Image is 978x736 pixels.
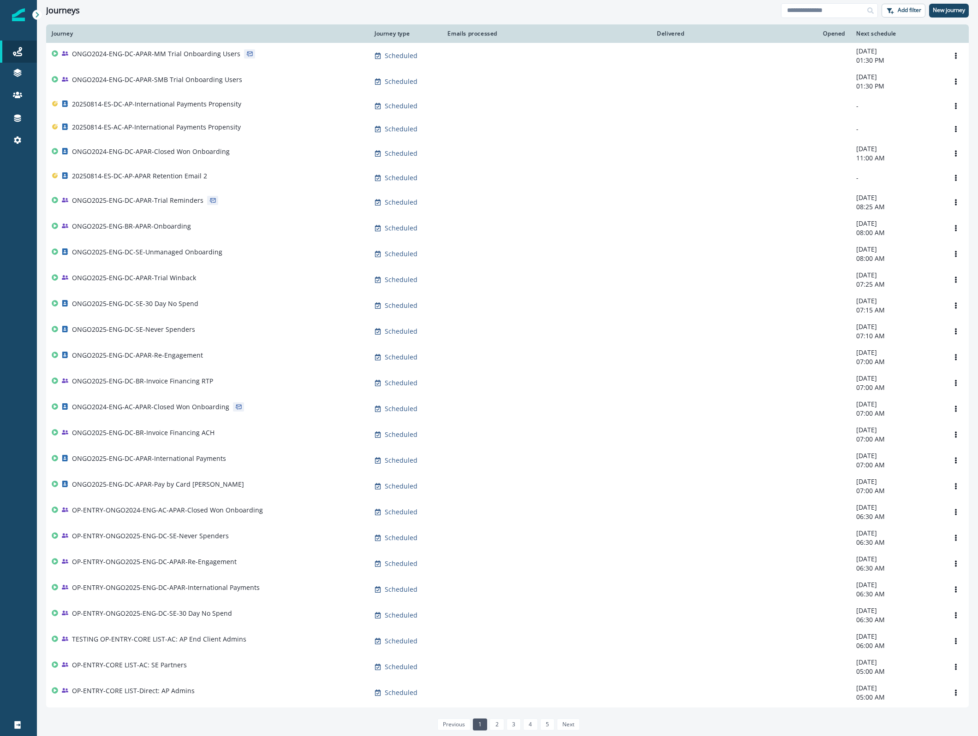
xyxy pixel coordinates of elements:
p: OP-ENTRY-ONGO2025-ENG-DC-APAR-International Payments [72,583,260,592]
button: Options [948,557,963,571]
p: Scheduled [385,249,417,259]
a: TESTING OP-ENTRY-CORE LIST-AC: AP End Client AdminsScheduled-[DATE]06:00 AMOptions [46,628,969,654]
p: [DATE] [856,374,937,383]
p: 07:00 AM [856,460,937,470]
p: Scheduled [385,378,417,388]
p: - [856,101,937,111]
p: ONGO2025-ENG-BR-APAR-Onboarding [72,222,191,231]
p: 05:00 AM [856,667,937,676]
p: 06:30 AM [856,538,937,547]
a: OP-ENTRY-ONGO2025-ENG-DC-APAR-Re-EngagementScheduled-[DATE]06:30 AMOptions [46,551,969,577]
button: Options [948,608,963,622]
p: 07:10 AM [856,331,937,341]
p: ONGO2025-ENG-DC-APAR-Trial Winback [72,273,196,283]
button: Options [948,428,963,442]
p: [DATE] [856,503,937,512]
p: New journey [933,7,965,13]
div: Emails processed [444,30,497,37]
img: Inflection [12,8,25,21]
p: Scheduled [385,688,417,697]
div: Journey [52,30,364,37]
p: Add filter [898,7,921,13]
p: 06:30 AM [856,589,937,599]
p: 07:15 AM [856,306,937,315]
a: ONGO2024-ENG-DC-APAR-Closed Won OnboardingScheduled-[DATE]11:00 AMOptions [46,141,969,166]
button: Options [948,273,963,287]
p: [DATE] [856,606,937,615]
a: ONGO2025-ENG-DC-APAR-Pay by Card [PERSON_NAME]Scheduled-[DATE]07:00 AMOptions [46,473,969,499]
p: [DATE] [856,425,937,435]
p: [DATE] [856,658,937,667]
p: 07:00 AM [856,357,937,366]
p: OP-ENTRY-ONGO2025-ENG-DC-APAR-Re-Engagement [72,557,237,566]
p: Scheduled [385,404,417,413]
button: Options [948,634,963,648]
p: OP-ENTRY-ONGO2025-ENG-DC-SE-30 Day No Spend [72,609,232,618]
p: [DATE] [856,72,937,82]
p: Scheduled [385,662,417,671]
p: 07:25 AM [856,280,937,289]
p: OP-ENTRY-CORE LIST-AC: SE Partners [72,660,187,670]
p: 11:00 AM [856,153,937,163]
button: Options [948,479,963,493]
div: Delivered [508,30,685,37]
button: Options [948,583,963,596]
p: Scheduled [385,327,417,336]
p: Scheduled [385,585,417,594]
p: Scheduled [385,77,417,86]
p: OP-ENTRY-ONGO2024-ENG-AC-APAR-Closed Won Onboarding [72,506,263,515]
button: Options [948,147,963,160]
p: Scheduled [385,430,417,439]
p: ONGO2024-ENG-AC-APAR-Closed Won Onboarding [72,402,229,412]
button: Options [948,221,963,235]
a: OP-ENTRY-ONGO2025-ENG-DC-SE-30 Day No SpendScheduled-[DATE]06:30 AMOptions [46,602,969,628]
a: ONGO2024-ENG-AC-APAR-Closed Won OnboardingScheduled-[DATE]07:00 AMOptions [46,396,969,422]
p: 07:00 AM [856,383,937,392]
a: Page 1 is your current page [473,718,487,730]
a: ONGO2025-ENG-BR-APAR-OnboardingScheduled-[DATE]08:00 AMOptions [46,215,969,241]
p: 06:30 AM [856,564,937,573]
p: 07:00 AM [856,435,937,444]
p: ONGO2025-ENG-DC-APAR-Pay by Card [PERSON_NAME] [72,480,244,489]
p: Scheduled [385,173,417,183]
p: ONGO2024-ENG-DC-APAR-Closed Won Onboarding [72,147,230,156]
a: OP-ENTRY-CORE LIST-AC: AP End ClientsScheduled-[DATE]05:00 AMOptions [46,706,969,731]
p: Scheduled [385,507,417,517]
a: Page 3 [507,718,521,730]
button: Options [948,686,963,700]
p: [DATE] [856,477,937,486]
a: ONGO2025-ENG-DC-BR-Invoice Financing ACHScheduled-[DATE]07:00 AMOptions [46,422,969,447]
p: 01:30 PM [856,56,937,65]
p: Scheduled [385,611,417,620]
p: [DATE] [856,632,937,641]
p: 07:00 AM [856,486,937,495]
a: OP-ENTRY-CORE LIST-AC: SE PartnersScheduled-[DATE]05:00 AMOptions [46,654,969,680]
p: [DATE] [856,348,937,357]
a: OP-ENTRY-ONGO2024-ENG-AC-APAR-Closed Won OnboardingScheduled-[DATE]06:30 AMOptions [46,499,969,525]
p: [DATE] [856,580,937,589]
a: ONGO2025-ENG-DC-APAR-Re-EngagementScheduled-[DATE]07:00 AMOptions [46,344,969,370]
p: [DATE] [856,193,937,202]
p: Scheduled [385,124,417,134]
p: 06:30 AM [856,615,937,624]
a: Page 2 [489,718,504,730]
div: Opened [696,30,845,37]
a: 20250814-ES-AC-AP-International Payments PropensityScheduled--Options [46,118,969,141]
button: Options [948,247,963,261]
a: Next page [557,718,580,730]
p: 20250814-ES-DC-AP-International Payments Propensity [72,100,241,109]
p: Scheduled [385,456,417,465]
p: Scheduled [385,533,417,542]
a: ONGO2025-ENG-DC-SE-30 Day No SpendScheduled-[DATE]07:15 AMOptions [46,293,969,318]
p: ONGO2024-ENG-DC-APAR-MM Trial Onboarding Users [72,49,240,59]
p: - [856,173,937,183]
p: Scheduled [385,275,417,284]
p: Scheduled [385,559,417,568]
h1: Journeys [46,6,80,16]
div: Next schedule [856,30,937,37]
p: ONGO2025-ENG-DC-SE-30 Day No Spend [72,299,198,308]
p: 20250814-ES-DC-AP-APAR Retention Email 2 [72,171,207,181]
p: ONGO2025-ENG-DC-SE-Unmanaged Onboarding [72,247,222,257]
p: [DATE] [856,400,937,409]
a: ONGO2024-ENG-DC-APAR-MM Trial Onboarding UsersScheduled-[DATE]01:30 PMOptions [46,43,969,69]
